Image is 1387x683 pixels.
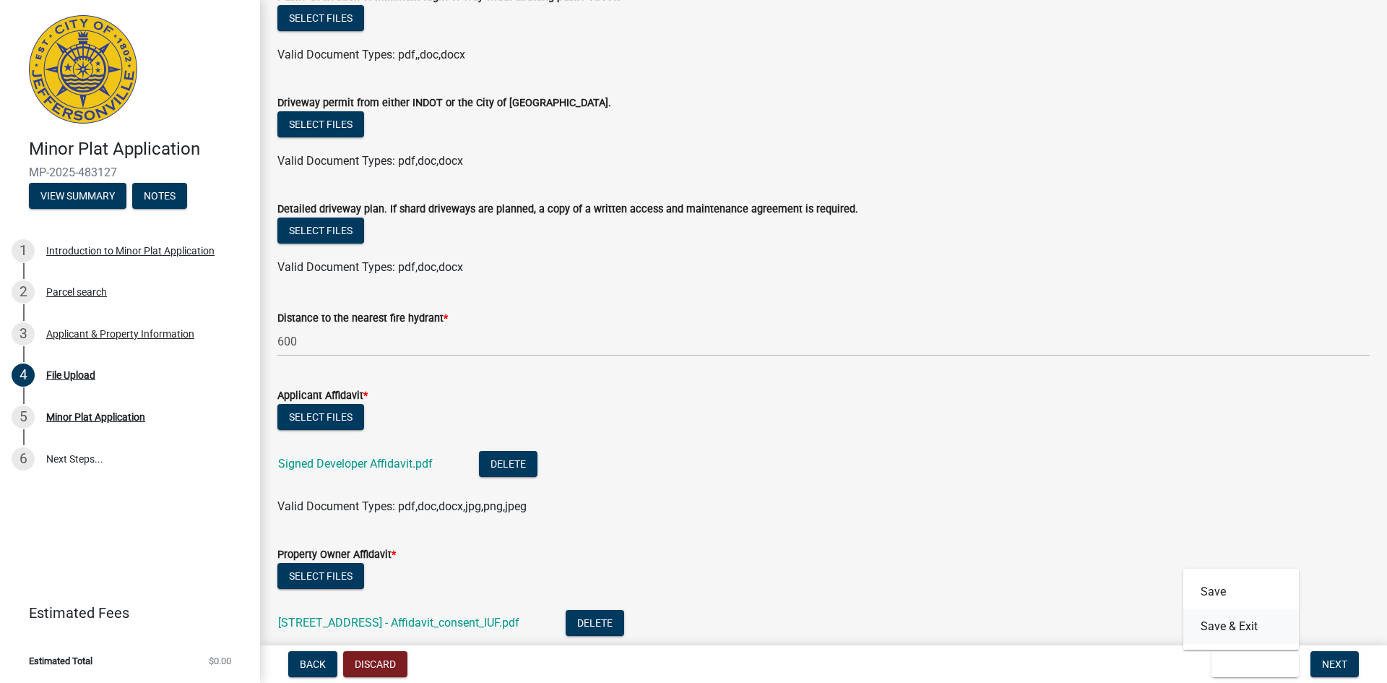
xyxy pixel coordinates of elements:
[132,191,187,202] wm-modal-confirm: Notes
[479,451,537,477] button: Delete
[288,651,337,677] button: Back
[12,239,35,262] div: 1
[278,616,519,630] a: [STREET_ADDRESS] - Affidavit_consent_IUF.pdf
[479,458,537,472] wm-modal-confirm: Delete Document
[1310,651,1359,677] button: Next
[277,260,463,274] span: Valid Document Types: pdf,doc,docx
[46,370,95,380] div: File Upload
[277,563,364,589] button: Select files
[1322,658,1347,670] span: Next
[277,314,448,324] label: Distance to the nearest fire hydrant
[46,287,107,297] div: Parcel search
[343,651,407,677] button: Discard
[1183,569,1299,650] div: Save & Exit
[29,139,249,160] h4: Minor Plat Application
[277,550,396,560] label: Property Owner Affidavit
[1183,609,1299,644] button: Save & Exit
[29,191,126,202] wm-modal-confirm: Summary
[209,656,231,666] span: $0.00
[277,404,364,430] button: Select files
[1211,651,1299,677] button: Save & Exit
[12,322,35,345] div: 3
[29,656,92,666] span: Estimated Total
[1183,575,1299,609] button: Save
[29,166,231,179] span: MP-2025-483127
[277,391,368,401] label: Applicant Affidavit
[12,364,35,387] div: 4
[1223,658,1279,670] span: Save & Exit
[300,658,326,670] span: Back
[12,447,35,471] div: 6
[46,246,215,256] div: Introduction to Minor Plat Application
[12,280,35,304] div: 2
[277,48,465,61] span: Valid Document Types: pdf,,doc,docx
[29,183,126,209] button: View Summary
[277,218,364,244] button: Select files
[277,111,364,137] button: Select files
[12,598,237,627] a: Estimated Fees
[12,405,35,429] div: 5
[566,610,624,636] button: Delete
[132,183,187,209] button: Notes
[29,15,137,124] img: City of Jeffersonville, Indiana
[277,98,611,108] label: Driveway permit from either INDOT or the City of [GEOGRAPHIC_DATA].
[46,412,145,422] div: Minor Plat Application
[277,154,463,168] span: Valid Document Types: pdf,doc,docx
[277,499,527,513] span: Valid Document Types: pdf,doc,docx,jpg,png,jpeg
[46,329,194,339] div: Applicant & Property Information
[277,5,364,31] button: Select files
[566,617,624,631] wm-modal-confirm: Delete Document
[277,205,858,215] label: Detailed driveway plan. If shard driveways are planned, a copy of a written access and maintenanc...
[278,457,433,471] a: Signed Developer Affidavit.pdf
